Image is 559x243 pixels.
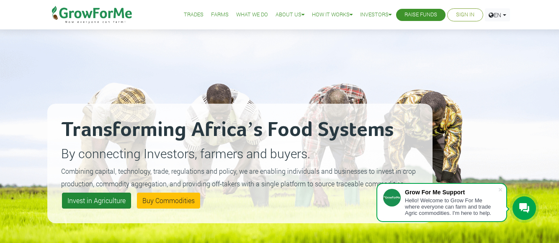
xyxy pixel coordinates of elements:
[61,144,419,163] p: By connecting Investors, farmers and buyers.
[137,193,200,209] a: Buy Commodities
[276,10,304,19] a: About Us
[211,10,229,19] a: Farms
[485,8,510,21] a: EN
[61,167,416,188] small: Combining capital, technology, trade, regulations and policy, we are enabling individuals and bus...
[312,10,353,19] a: How it Works
[236,10,268,19] a: What We Do
[404,10,437,19] a: Raise Funds
[360,10,392,19] a: Investors
[62,193,131,209] a: Invest in Agriculture
[456,10,474,19] a: Sign In
[405,197,498,216] div: Hello! Welcome to Grow For Me where everyone can farm and trade Agric commodities. I'm here to help.
[61,118,419,143] h2: Transforming Africa’s Food Systems
[405,189,498,196] div: Grow For Me Support
[184,10,204,19] a: Trades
